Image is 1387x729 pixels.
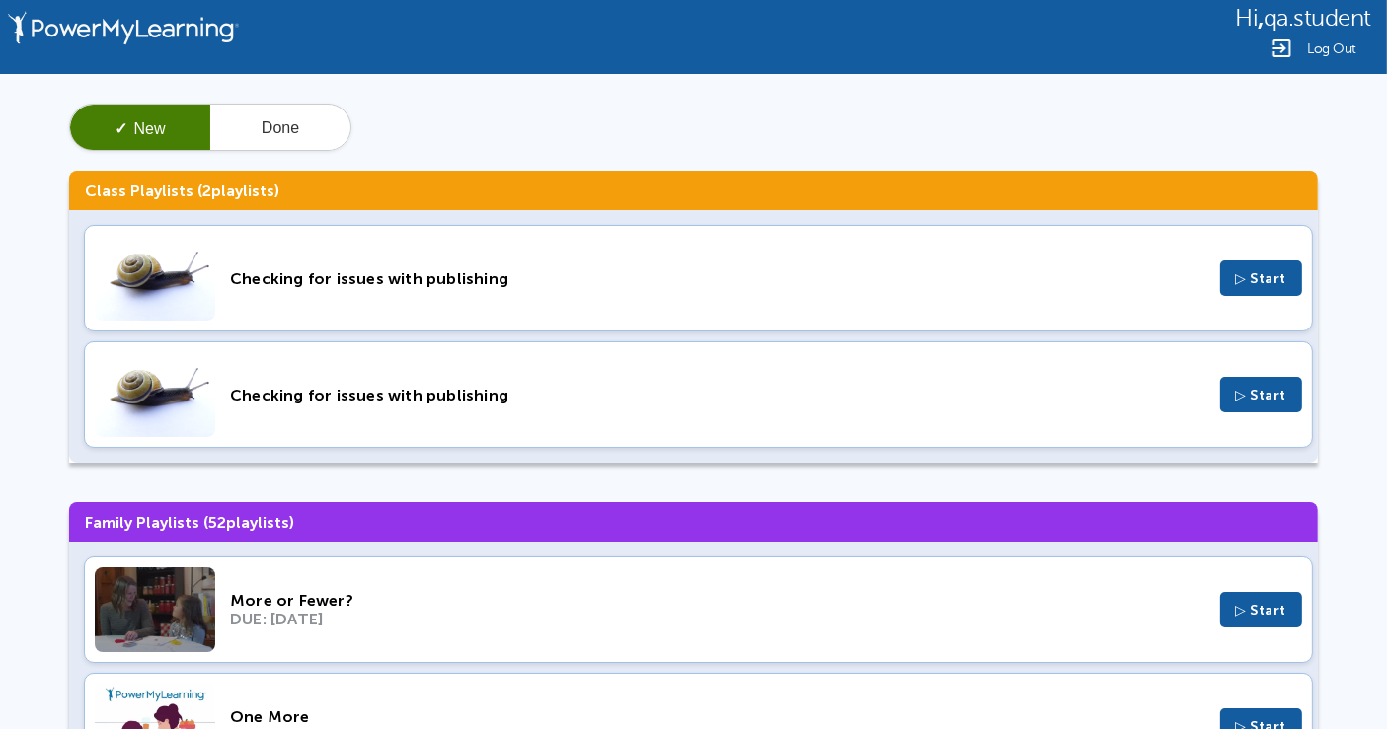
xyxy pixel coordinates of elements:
[202,182,211,200] span: 2
[95,567,215,652] img: Thumbnail
[69,502,1318,542] h3: Family Playlists ( playlists)
[208,513,226,532] span: 52
[1303,640,1372,714] iframe: Chat
[1220,592,1303,627] button: ▷ Start
[69,171,1318,210] h3: Class Playlists ( playlists)
[1236,270,1287,287] span: ▷ Start
[1235,3,1371,32] div: ,
[230,610,1205,628] div: DUE: [DATE]
[1264,5,1371,32] span: qa.student
[230,707,1205,726] div: One More
[230,386,1205,404] div: Checking for issues with publishing
[95,236,215,321] img: Thumbnail
[1270,36,1293,60] img: Logout Icon
[1307,41,1356,56] span: Log Out
[70,105,210,152] button: ✓New
[115,120,127,137] span: ✓
[1235,5,1258,32] span: Hi
[1220,260,1303,296] button: ▷ Start
[210,105,350,152] button: Done
[230,269,1205,288] div: Checking for issues with publishing
[95,352,215,437] img: Thumbnail
[1236,387,1287,403] span: ▷ Start
[1236,602,1287,619] span: ▷ Start
[230,591,1205,610] div: More or Fewer?
[1220,377,1303,412] button: ▷ Start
